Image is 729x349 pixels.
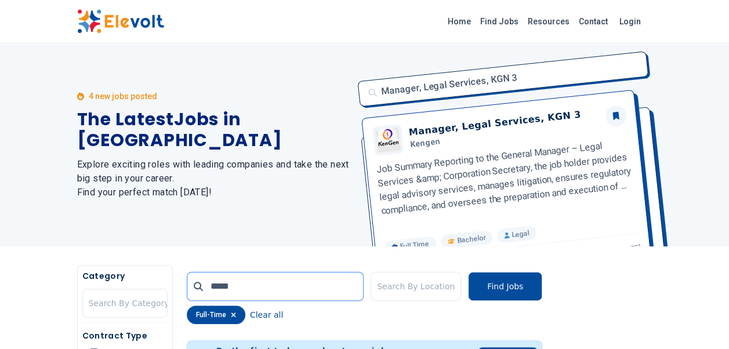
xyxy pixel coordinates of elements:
[77,109,351,151] h1: The Latest Jobs in [GEOGRAPHIC_DATA]
[468,272,542,301] button: Find Jobs
[523,12,574,31] a: Resources
[443,12,476,31] a: Home
[574,12,612,31] a: Contact
[250,306,283,324] button: Clear all
[82,330,168,341] h5: Contract Type
[187,306,245,324] div: full-time
[671,293,729,349] iframe: Chat Widget
[476,12,523,31] a: Find Jobs
[612,10,648,33] a: Login
[77,9,164,34] img: Elevolt
[82,270,168,282] h5: Category
[77,158,351,199] h2: Explore exciting roles with leading companies and take the next big step in your career. Find you...
[89,90,157,102] p: 4 new jobs posted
